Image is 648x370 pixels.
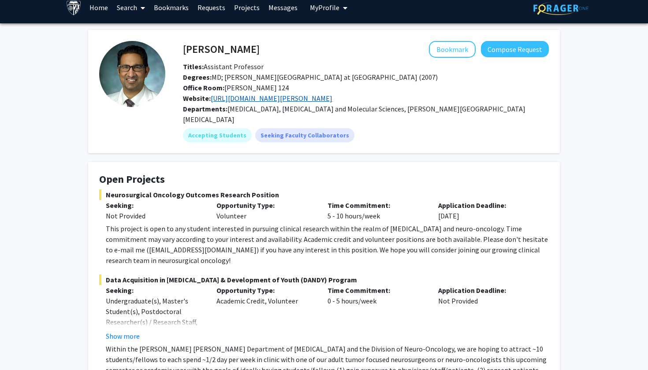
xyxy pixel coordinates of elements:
[99,274,549,285] span: Data Acquisition in [MEDICAL_DATA] & Development of Youth (DANDY) Program
[216,285,314,296] p: Opportunity Type:
[183,41,260,57] h4: [PERSON_NAME]
[106,211,203,221] div: Not Provided
[321,200,432,221] div: 5 - 10 hours/week
[211,94,332,103] a: Opens in a new tab
[183,104,525,124] span: [MEDICAL_DATA], [MEDICAL_DATA] and Molecular Sciences, [PERSON_NAME][GEOGRAPHIC_DATA][MEDICAL_DATA]
[432,200,542,221] div: [DATE]
[210,200,320,221] div: Volunteer
[106,200,203,211] p: Seeking:
[7,330,37,363] iframe: Chat
[533,1,588,15] img: ForagerOne Logo
[183,62,204,71] b: Titles:
[210,285,320,341] div: Academic Credit, Volunteer
[183,83,224,92] b: Office Room:
[481,41,549,57] button: Compose Request to Raj Mukherjee
[438,200,536,211] p: Application Deadline:
[106,296,203,348] div: Undergraduate(s), Master's Student(s), Postdoctoral Researcher(s) / Research Staff, Medical Resid...
[328,285,425,296] p: Time Commitment:
[328,200,425,211] p: Time Commitment:
[432,285,542,341] div: Not Provided
[321,285,432,341] div: 0 - 5 hours/week
[106,331,140,341] button: Show more
[310,3,339,12] span: My Profile
[183,94,211,103] b: Website:
[183,73,438,81] span: MD; [PERSON_NAME][GEOGRAPHIC_DATA] at [GEOGRAPHIC_DATA] (2007)
[99,173,549,186] h4: Open Projects
[183,83,289,92] span: [PERSON_NAME] 124
[106,285,203,296] p: Seeking:
[183,104,227,113] b: Departments:
[255,128,354,142] mat-chip: Seeking Faculty Collaborators
[183,62,264,71] span: Assistant Professor
[99,189,549,200] span: Neurosurgical Oncology Outcomes Research Position
[429,41,476,58] button: Add Raj Mukherjee to Bookmarks
[106,223,549,266] div: This project is open to any student interested in pursuing clinical research within the realm of ...
[183,128,252,142] mat-chip: Accepting Students
[183,73,212,81] b: Degrees:
[438,285,536,296] p: Application Deadline:
[99,41,165,107] img: Profile Picture
[216,200,314,211] p: Opportunity Type:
